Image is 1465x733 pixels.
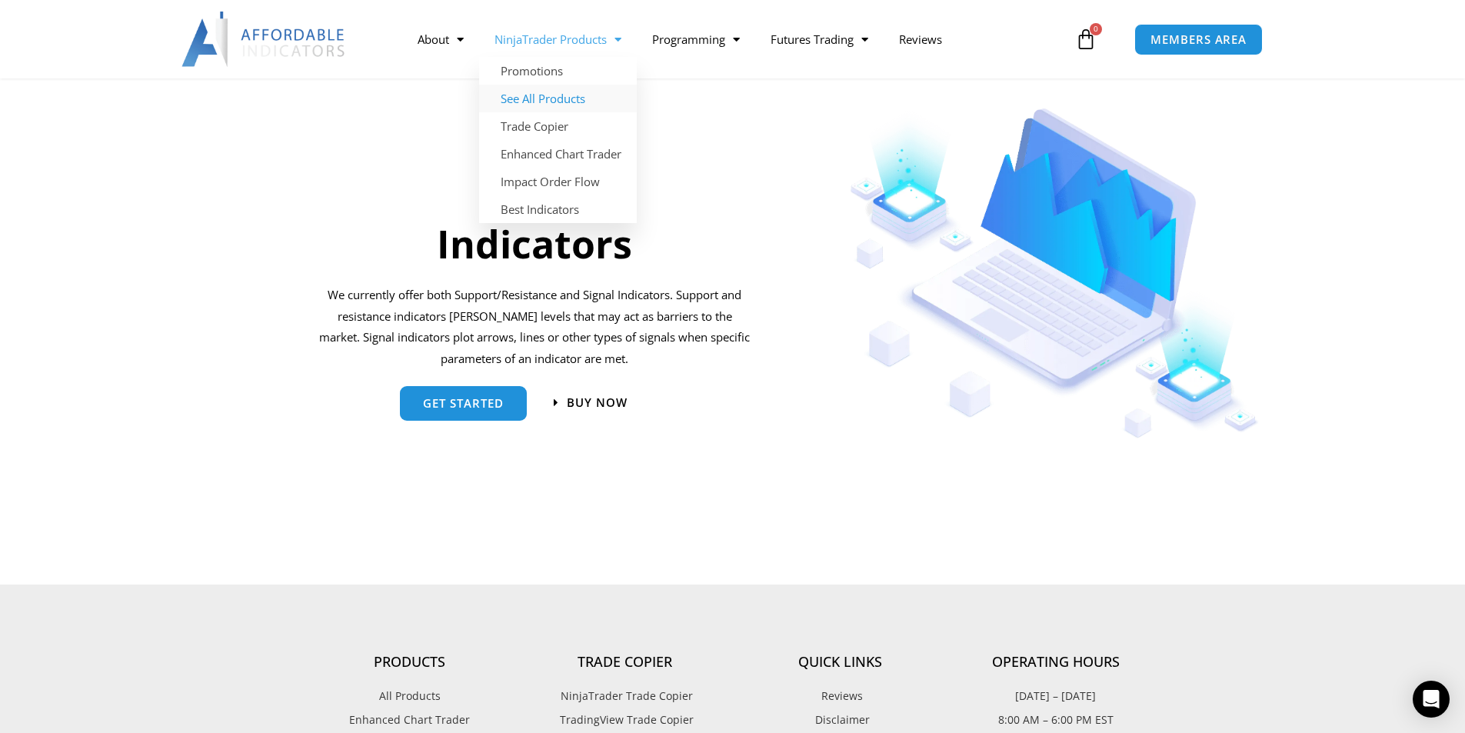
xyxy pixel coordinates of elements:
[1150,34,1247,45] span: MEMBERS AREA
[479,168,637,195] a: Impact Order Flow
[479,85,637,112] a: See All Products
[518,686,733,706] a: NinjaTrader Trade Copier
[479,195,637,223] a: Best Indicators
[349,710,470,730] span: Enhanced Chart Trader
[850,108,1260,438] img: Indicators 1 | Affordable Indicators – NinjaTrader
[755,22,884,57] a: Futures Trading
[379,686,441,706] span: All Products
[518,710,733,730] a: TradingView Trade Copier
[479,57,637,223] ul: NinjaTrader Products
[733,686,948,706] a: Reviews
[318,285,753,370] p: We currently offer both Support/Resistance and Signal Indicators. Support and resistance indicato...
[423,398,504,409] span: get started
[556,710,694,730] span: TradingView Trade Copier
[518,654,733,671] h4: Trade Copier
[302,654,518,671] h4: Products
[479,112,637,140] a: Trade Copier
[948,710,1164,730] p: 8:00 AM – 6:00 PM EST
[181,12,347,67] img: LogoAI | Affordable Indicators – NinjaTrader
[302,710,518,730] a: Enhanced Chart Trader
[1134,24,1263,55] a: MEMBERS AREA
[811,710,870,730] span: Disclaimer
[402,22,1071,57] nav: Menu
[479,140,637,168] a: Enhanced Chart Trader
[884,22,957,57] a: Reviews
[1052,17,1120,62] a: 0
[318,219,753,269] h2: Indicators
[1413,681,1450,718] div: Open Intercom Messenger
[479,22,637,57] a: NinjaTrader Products
[557,686,693,706] span: NinjaTrader Trade Copier
[567,397,628,408] span: Buy now
[1090,23,1102,35] span: 0
[402,22,479,57] a: About
[637,22,755,57] a: Programming
[400,386,527,421] a: get started
[817,686,863,706] span: Reviews
[302,686,518,706] a: All Products
[554,397,628,408] a: Buy now
[948,686,1164,706] p: [DATE] – [DATE]
[733,654,948,671] h4: Quick Links
[948,654,1164,671] h4: Operating Hours
[479,57,637,85] a: Promotions
[733,710,948,730] a: Disclaimer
